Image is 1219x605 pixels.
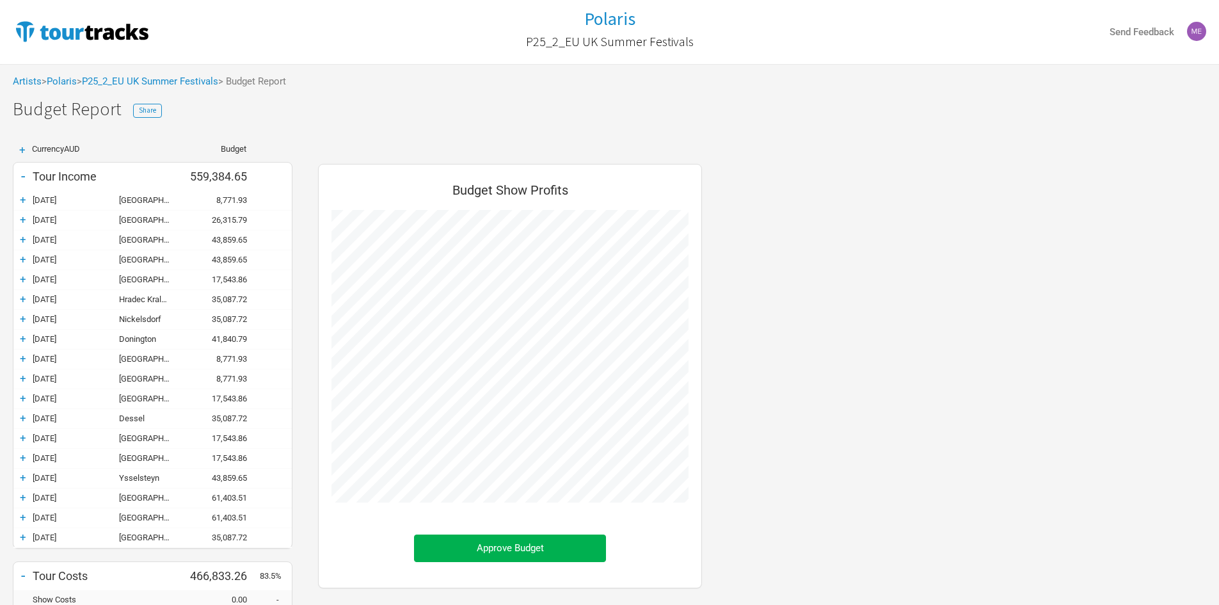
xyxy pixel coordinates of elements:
[183,215,260,225] div: 26,315.79
[33,533,119,542] div: 29-Jun-25
[218,77,286,86] span: > Budget Report
[13,471,33,484] div: +
[183,314,260,324] div: 35,087.72
[119,473,183,483] div: Ysselsteyn
[33,513,119,522] div: 28-Jun-25
[33,595,183,604] div: Show Costs
[183,394,260,403] div: 17,543.86
[33,394,119,403] div: 19-Jun-25
[119,255,183,264] div: Nürburg
[13,531,33,544] div: +
[183,433,260,443] div: 17,543.86
[13,352,33,365] div: +
[119,354,183,364] div: Budapest
[183,513,260,522] div: 61,403.51
[183,195,260,205] div: 8,771.93
[42,77,77,86] span: >
[33,235,119,245] div: 07-Jun-25
[33,354,119,364] div: 16-Jun-25
[13,491,33,504] div: +
[13,511,33,524] div: +
[414,535,606,562] button: Approve Budget
[119,433,183,443] div: Saarbrücken
[182,145,246,153] div: Budget
[584,9,635,29] a: Polaris
[13,233,33,246] div: +
[183,170,260,183] div: 559,384.65
[119,215,183,225] div: Gdańsk
[13,145,32,156] div: +
[13,412,33,424] div: +
[33,170,183,183] div: Tour Income
[139,106,156,115] span: Share
[119,275,183,284] div: Hanover
[260,595,292,604] div: -
[1110,26,1174,38] strong: Send Feedback
[33,255,119,264] div: 08-Jun-25
[183,569,260,583] div: 466,833.26
[119,374,183,383] div: Ljubljana
[13,332,33,345] div: +
[13,19,151,44] img: TourTracks
[183,595,260,604] div: 0.00
[119,195,183,205] div: Zürich
[13,253,33,266] div: +
[33,473,119,483] div: 26-Jun-25
[183,493,260,503] div: 61,403.51
[119,533,183,542] div: Helsinki
[82,76,218,87] a: P25_2_EU UK Summer Festivals
[119,394,183,403] div: Frankfurt
[183,374,260,383] div: 8,771.93
[33,195,119,205] div: 03-Jun-25
[119,334,183,344] div: Donington
[260,571,292,581] div: 83.5%
[13,193,33,206] div: +
[183,294,260,304] div: 35,087.72
[183,473,260,483] div: 43,859.65
[13,99,1219,119] h1: Budget Report
[33,493,119,503] div: 27-Jun-25
[183,255,260,264] div: 43,859.65
[183,453,260,463] div: 17,543.86
[32,144,80,154] span: Currency AUD
[13,213,33,226] div: +
[133,104,162,118] button: Share
[119,235,183,245] div: Nuremberg
[13,392,33,405] div: +
[33,569,183,583] div: Tour Costs
[119,453,183,463] div: Berlin
[13,451,33,464] div: +
[33,453,119,463] div: 23-Jun-25
[77,77,218,86] span: >
[13,293,33,305] div: +
[183,354,260,364] div: 8,771.93
[47,76,77,87] a: Polaris
[119,314,183,324] div: Nickelsdorf
[183,533,260,542] div: 35,087.72
[1187,22,1206,41] img: Melanie
[33,275,119,284] div: 10-Jun-25
[13,76,42,87] a: Artists
[477,542,544,554] span: Approve Budget
[183,334,260,344] div: 41,840.79
[13,167,33,185] div: -
[33,433,119,443] div: 21-Jun-25
[119,513,183,522] div: Leipzig
[183,235,260,245] div: 43,859.65
[13,312,33,325] div: +
[183,414,260,423] div: 35,087.72
[33,334,119,344] div: 14-Jun-25
[119,493,183,503] div: Münster
[33,294,119,304] div: 11-Jun-25
[13,432,33,444] div: +
[33,215,119,225] div: 05-Jun-25
[33,314,119,324] div: 12-Jun-25
[526,28,694,55] a: P25_2_EU UK Summer Festivals
[33,374,119,383] div: 17-Jun-25
[13,273,33,286] div: +
[119,414,183,423] div: Dessel
[13,372,33,385] div: +
[183,275,260,284] div: 17,543.86
[526,35,694,49] h2: P25_2_EU UK Summer Festivals
[331,177,689,210] div: Budget Show Profits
